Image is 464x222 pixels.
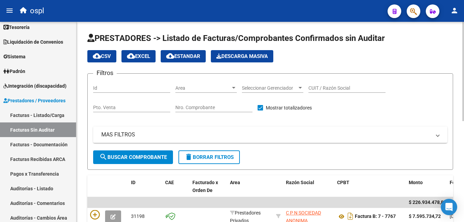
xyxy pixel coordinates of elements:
datatable-header-cell: CPBT [334,175,406,205]
span: Sistema [3,53,26,60]
button: Estandar [161,50,206,62]
span: Borrar Filtros [185,154,234,160]
span: Facturado x Orden De [192,180,218,193]
mat-expansion-panel-header: MAS FILTROS [93,127,447,143]
h3: Filtros [93,68,117,78]
datatable-header-cell: CAE [162,175,190,205]
button: EXCEL [121,50,156,62]
button: Descarga Masiva [211,50,273,62]
span: Buscar Comprobante [99,154,167,160]
strong: Factura B: 7 - 7767 [355,214,396,219]
mat-icon: menu [5,6,14,15]
span: Padrón [3,68,25,75]
span: CSV [93,53,111,59]
mat-icon: cloud_download [127,52,135,60]
span: CPBT [337,180,349,185]
mat-icon: person [450,6,459,15]
mat-icon: cloud_download [166,52,174,60]
mat-icon: cloud_download [93,52,101,60]
i: Descargar documento [346,211,355,222]
mat-panel-title: MAS FILTROS [101,131,431,138]
span: Mostrar totalizadores [266,104,312,112]
span: EXCEL [127,53,150,59]
datatable-header-cell: Razón Social [283,175,334,205]
span: Area [230,180,240,185]
span: ID [131,180,135,185]
span: CAE [165,180,174,185]
datatable-header-cell: Area [227,175,273,205]
strong: $ 7.595.734,72 [409,213,441,219]
span: Tesorería [3,24,30,31]
mat-icon: search [99,153,107,161]
span: 31198 [131,213,145,219]
span: PRESTADORES -> Listado de Facturas/Comprobantes Confirmados sin Auditar [87,33,385,43]
datatable-header-cell: Monto [406,175,447,205]
span: Area [175,85,231,91]
div: Open Intercom Messenger [441,199,457,215]
app-download-masive: Descarga masiva de comprobantes (adjuntos) [211,50,273,62]
span: $ 226.934.478,87 [409,199,446,205]
datatable-header-cell: ID [128,175,162,205]
span: [DATE] [450,213,464,219]
button: CSV [87,50,116,62]
mat-icon: delete [185,153,193,161]
span: Descarga Masiva [216,53,268,59]
span: Liquidación de Convenios [3,38,63,46]
span: Estandar [166,53,200,59]
span: Prestadores / Proveedores [3,97,66,104]
span: Razón Social [286,180,314,185]
button: Buscar Comprobante [93,150,173,164]
span: ospl [30,3,44,18]
datatable-header-cell: Facturado x Orden De [190,175,227,205]
span: Seleccionar Gerenciador [242,85,297,91]
span: Monto [409,180,423,185]
span: Integración (discapacidad) [3,82,67,90]
button: Borrar Filtros [178,150,240,164]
